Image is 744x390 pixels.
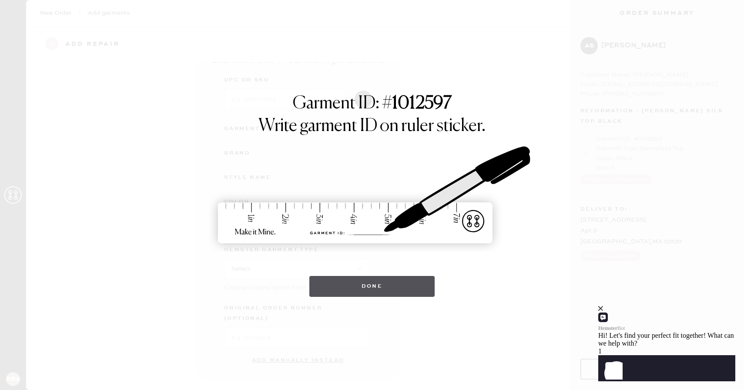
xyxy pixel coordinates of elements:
[258,116,486,137] h1: Write garment ID on ruler sticker.
[293,93,452,116] h1: Garment ID: #
[209,124,535,267] img: ruler-sticker-sharpie.svg
[309,276,435,297] button: Done
[392,95,452,112] strong: 1012597
[598,272,742,388] iframe: Front Chat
